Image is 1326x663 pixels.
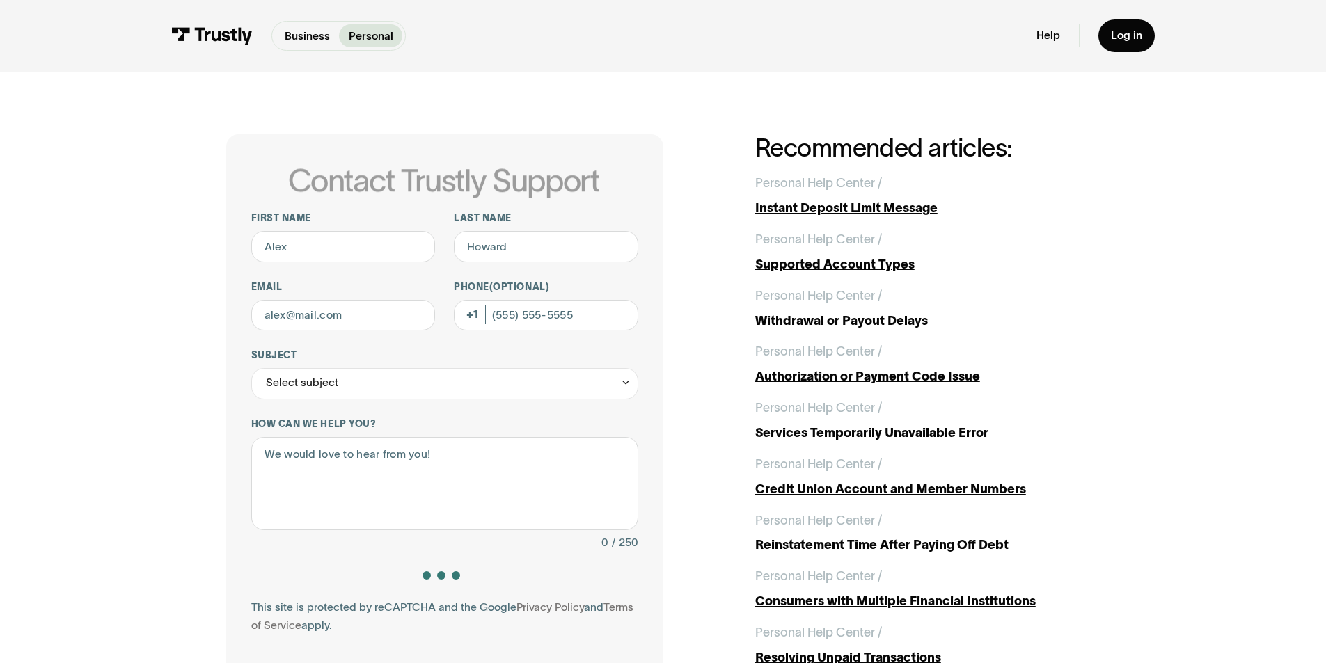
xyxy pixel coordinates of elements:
[755,455,1100,499] a: Personal Help Center /Credit Union Account and Member Numbers
[755,623,882,642] div: Personal Help Center /
[755,455,882,474] div: Personal Help Center /
[755,480,1100,499] div: Credit Union Account and Member Numbers
[755,424,1100,442] div: Services Temporarily Unavailable Error
[339,24,402,47] a: Personal
[755,511,1100,555] a: Personal Help Center /Reinstatement Time After Paying Off Debt
[755,342,882,361] div: Personal Help Center /
[612,534,638,552] div: / 250
[755,287,882,305] div: Personal Help Center /
[251,231,436,262] input: Alex
[755,399,882,417] div: Personal Help Center /
[755,536,1100,554] div: Reinstatement Time After Paying Off Debt
[251,212,436,225] label: First name
[248,163,638,198] h1: Contact Trustly Support
[755,312,1100,330] div: Withdrawal or Payout Delays
[755,342,1100,386] a: Personal Help Center /Authorization or Payment Code Issue
[251,300,436,331] input: alex@mail.com
[755,592,1100,611] div: Consumers with Multiple Financial Institutions
[601,534,608,552] div: 0
[1098,19,1155,52] a: Log in
[755,174,1100,218] a: Personal Help Center /Instant Deposit Limit Message
[251,418,638,431] label: How can we help you?
[755,511,882,530] div: Personal Help Center /
[1036,29,1060,42] a: Help
[275,24,339,47] a: Business
[489,282,549,292] span: (Optional)
[251,349,638,362] label: Subject
[251,598,638,636] div: This site is protected by reCAPTCHA and the Google and apply.
[266,374,338,392] div: Select subject
[349,28,393,45] p: Personal
[454,281,638,294] label: Phone
[755,134,1100,161] h2: Recommended articles:
[755,287,1100,330] a: Personal Help Center /Withdrawal or Payout Delays
[755,230,1100,274] a: Personal Help Center /Supported Account Types
[251,281,436,294] label: Email
[454,231,638,262] input: Howard
[171,27,253,45] img: Trustly Logo
[251,368,638,399] div: Select subject
[755,367,1100,386] div: Authorization or Payment Code Issue
[1111,29,1142,42] div: Log in
[516,601,584,613] a: Privacy Policy
[755,230,882,249] div: Personal Help Center /
[755,174,882,193] div: Personal Help Center /
[755,567,1100,611] a: Personal Help Center /Consumers with Multiple Financial Institutions
[285,28,330,45] p: Business
[755,255,1100,274] div: Supported Account Types
[454,300,638,331] input: (555) 555-5555
[755,567,882,586] div: Personal Help Center /
[755,399,1100,442] a: Personal Help Center /Services Temporarily Unavailable Error
[755,199,1100,218] div: Instant Deposit Limit Message
[454,212,638,225] label: Last name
